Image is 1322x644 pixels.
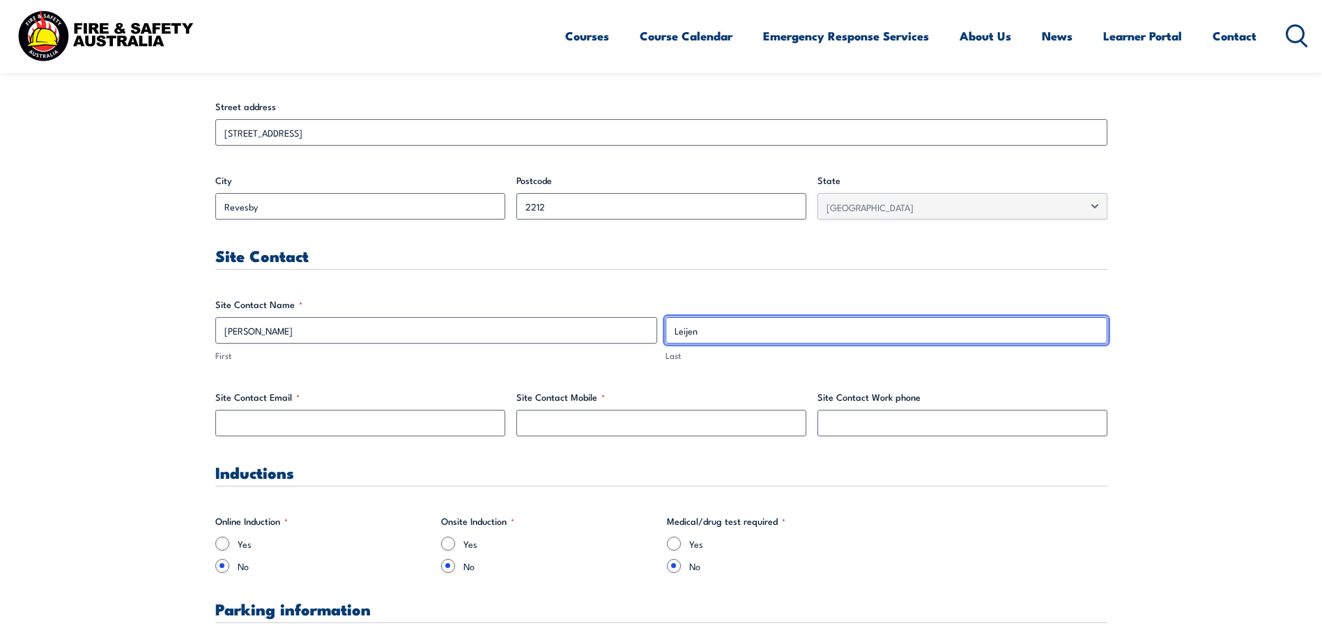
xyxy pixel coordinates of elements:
label: State [817,174,1107,187]
legend: Onsite Induction [441,514,514,528]
a: Emergency Response Services [763,17,929,54]
label: Yes [238,537,430,551]
label: Site Contact Mobile [516,390,806,404]
label: Yes [689,537,882,551]
a: Learner Portal [1103,17,1182,54]
legend: Medical/drug test required [667,514,785,528]
label: Site Contact Work phone [817,390,1107,404]
label: Street address [215,100,1107,114]
a: About Us [960,17,1011,54]
label: Postcode [516,174,806,187]
label: First [215,349,657,362]
legend: Online Induction [215,514,288,528]
h3: Parking information [215,601,1107,617]
a: News [1042,17,1073,54]
a: Courses [565,17,609,54]
label: Last [666,349,1107,362]
label: No [689,559,882,573]
label: No [463,559,656,573]
h3: Site Contact [215,247,1107,263]
label: City [215,174,505,187]
label: No [238,559,430,573]
h3: Inductions [215,464,1107,480]
label: Yes [463,537,656,551]
legend: Site Contact Name [215,298,302,312]
label: Site Contact Email [215,390,505,404]
a: Course Calendar [640,17,732,54]
a: Contact [1213,17,1256,54]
